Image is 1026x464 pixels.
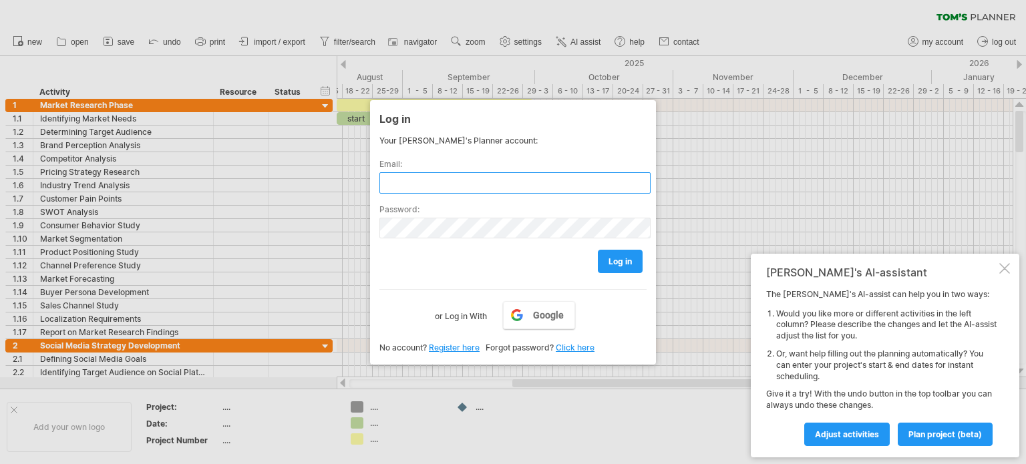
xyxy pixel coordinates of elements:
label: Email: [379,159,647,169]
a: log in [598,250,643,273]
span: Google [533,310,564,320]
div: The [PERSON_NAME]'s AI-assist can help you in two ways: Give it a try! With the undo button in th... [766,289,997,445]
a: Adjust activities [804,423,890,446]
div: Log in [379,106,647,130]
span: log in [609,256,632,266]
span: No account? [379,342,427,353]
li: Or, want help filling out the planning automatically? You can enter your project's start & end da... [776,349,997,382]
a: Click here [556,342,594,353]
span: Forgot password? [486,342,554,353]
li: Would you like more or different activities in the left column? Please describe the changes and l... [776,308,997,342]
span: plan project (beta) [908,429,982,439]
label: Password: [379,204,647,214]
label: or Log in With [435,301,487,324]
div: Your [PERSON_NAME]'s Planner account: [379,136,647,146]
a: plan project (beta) [898,423,993,446]
a: Google [503,301,575,329]
div: [PERSON_NAME]'s AI-assistant [766,266,997,279]
a: Register here [429,342,480,353]
span: Adjust activities [815,429,879,439]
